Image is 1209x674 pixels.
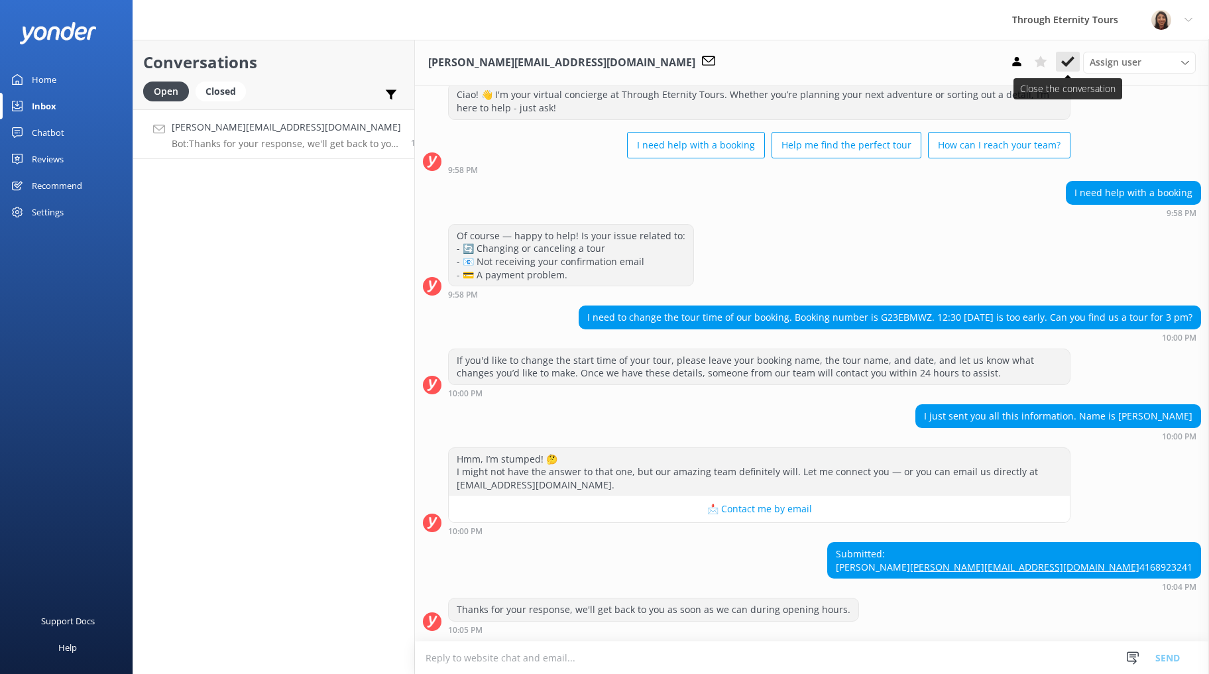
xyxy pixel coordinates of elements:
[449,349,1070,384] div: If you'd like to change the start time of your tour, please leave your booking name, the tour nam...
[172,120,401,135] h4: [PERSON_NAME][EMAIL_ADDRESS][DOMAIN_NAME]
[448,291,478,299] strong: 9:58 PM
[449,448,1070,496] div: Hmm, I’m stumped! 🤔 I might not have the answer to that one, but our amazing team definitely will...
[133,109,414,159] a: [PERSON_NAME][EMAIL_ADDRESS][DOMAIN_NAME]Bot:Thanks for your response, we'll get back to you as s...
[32,93,56,119] div: Inbox
[772,132,921,158] button: Help me find the perfect tour
[448,625,859,634] div: 10:05pm 17-Aug-2025 (UTC +02:00) Europe/Amsterdam
[1167,209,1196,217] strong: 9:58 PM
[32,66,56,93] div: Home
[449,598,858,621] div: Thanks for your response, we'll get back to you as soon as we can during opening hours.
[579,333,1201,342] div: 10:00pm 17-Aug-2025 (UTC +02:00) Europe/Amsterdam
[827,582,1201,591] div: 10:04pm 17-Aug-2025 (UTC +02:00) Europe/Amsterdam
[41,608,95,634] div: Support Docs
[448,388,1070,398] div: 10:00pm 17-Aug-2025 (UTC +02:00) Europe/Amsterdam
[928,132,1070,158] button: How can I reach your team?
[579,306,1200,329] div: I need to change the tour time of our booking. Booking number is G23EBMWZ. 12:30 [DATE] is too ea...
[143,82,189,101] div: Open
[448,626,483,634] strong: 10:05 PM
[32,172,82,199] div: Recommend
[448,528,483,535] strong: 10:00 PM
[411,137,426,148] span: 10:04pm 17-Aug-2025 (UTC +02:00) Europe/Amsterdam
[1162,433,1196,441] strong: 10:00 PM
[1162,334,1196,342] strong: 10:00 PM
[448,166,478,174] strong: 9:58 PM
[20,22,96,44] img: yonder-white-logo.png
[828,543,1200,578] div: Submitted: [PERSON_NAME] 4168923241
[143,50,404,75] h2: Conversations
[1162,583,1196,591] strong: 10:04 PM
[58,634,77,661] div: Help
[915,431,1201,441] div: 10:00pm 17-Aug-2025 (UTC +02:00) Europe/Amsterdam
[1083,52,1196,73] div: Assign User
[627,132,765,158] button: I need help with a booking
[448,290,694,299] div: 09:58pm 17-Aug-2025 (UTC +02:00) Europe/Amsterdam
[448,165,1070,174] div: 09:58pm 17-Aug-2025 (UTC +02:00) Europe/Amsterdam
[32,146,64,172] div: Reviews
[910,561,1139,573] a: [PERSON_NAME][EMAIL_ADDRESS][DOMAIN_NAME]
[449,496,1070,522] button: 📩 Contact me by email
[1066,208,1201,217] div: 09:58pm 17-Aug-2025 (UTC +02:00) Europe/Amsterdam
[196,82,246,101] div: Closed
[32,119,64,146] div: Chatbot
[428,54,695,72] h3: [PERSON_NAME][EMAIL_ADDRESS][DOMAIN_NAME]
[32,199,64,225] div: Settings
[449,225,693,286] div: Of course — happy to help! Is your issue related to: - 🔄 Changing or canceling a tour - 📧 Not rec...
[1066,182,1200,204] div: I need help with a booking
[196,84,253,98] a: Closed
[448,526,1070,535] div: 10:00pm 17-Aug-2025 (UTC +02:00) Europe/Amsterdam
[172,138,401,150] p: Bot: Thanks for your response, we'll get back to you as soon as we can during opening hours.
[449,84,1070,119] div: Ciao! 👋 I'm your virtual concierge at Through Eternity Tours. Whether you’re planning your next a...
[916,405,1200,427] div: I just sent you all this information. Name is [PERSON_NAME]
[1151,10,1171,30] img: 725-1755267273.png
[448,390,483,398] strong: 10:00 PM
[143,84,196,98] a: Open
[1090,55,1141,70] span: Assign user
